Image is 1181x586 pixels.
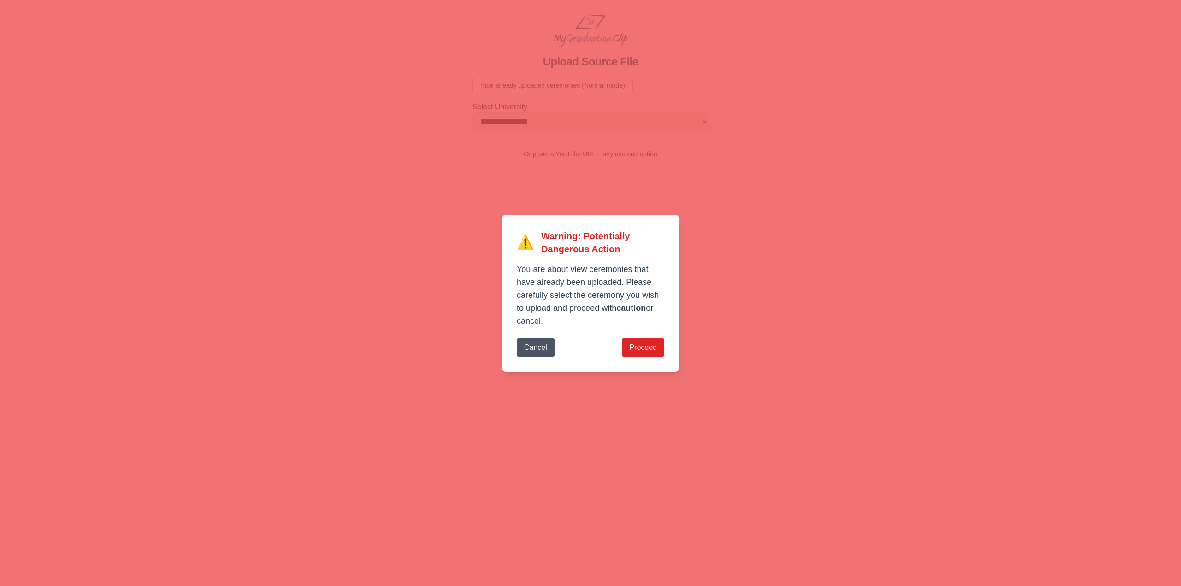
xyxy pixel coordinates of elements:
button: Proceed [622,338,664,357]
button: Cancel [517,338,555,357]
span: ⚠️ [517,234,541,251]
h2: Warning: Potentially Dangerous Action [541,230,664,255]
b: caution [616,303,646,313]
p: You are about view ceremonies that have already been uploaded. Please carefully select the ceremo... [517,263,664,327]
